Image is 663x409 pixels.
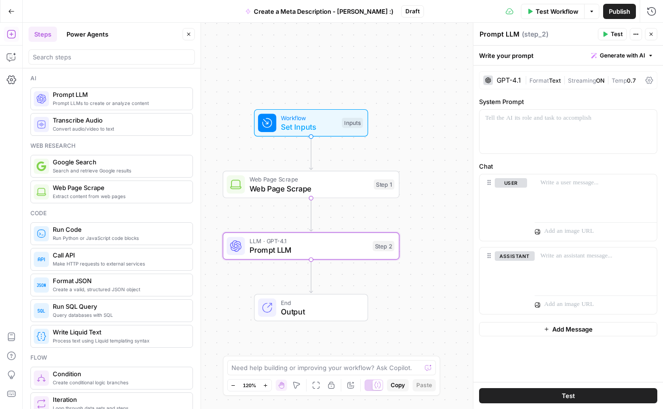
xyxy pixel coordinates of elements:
span: Test [611,30,623,38]
div: WorkflowSet InputsInputs [223,109,400,137]
span: Run SQL Query [53,302,185,311]
span: Format [529,77,549,84]
button: Copy [387,379,409,391]
span: Test Workflow [536,7,578,16]
span: Copy [391,381,405,390]
g: Edge from step_1 to step_2 [309,198,313,231]
span: Prompt LLM [53,90,185,99]
span: Output [281,306,358,317]
span: Search and retrieve Google results [53,167,185,174]
span: Run Code [53,225,185,234]
span: Call API [53,250,185,260]
g: Edge from start to step_1 [309,137,313,170]
button: Paste [413,379,436,391]
span: ON [596,77,605,84]
div: Step 2 [373,241,394,251]
input: Search steps [33,52,191,62]
span: Google Search [53,157,185,167]
button: Test [598,28,627,40]
span: Set Inputs [281,121,337,133]
button: Create a Meta Description - [PERSON_NAME] :) [240,4,399,19]
span: Run Python or JavaScript code blocks [53,234,185,242]
span: Write Liquid Text [53,327,185,337]
button: Test Workflow [521,4,584,19]
span: Web Page Scrape [53,183,185,192]
span: 0.7 [627,77,636,84]
button: user [495,178,527,188]
span: Web Page Scrape [250,183,369,194]
div: Web research [30,142,193,150]
div: Web Page ScrapeWeb Page ScrapeStep 1 [223,171,400,199]
g: Edge from step_2 to end [309,260,313,293]
span: Test [562,391,575,400]
span: Condition [53,369,185,379]
span: Make HTTP requests to external services [53,260,185,267]
div: assistant [480,247,527,314]
div: Code [30,209,193,218]
button: Steps [29,27,57,42]
div: Ai [30,74,193,83]
label: Chat [479,162,657,171]
div: Write your prompt [473,46,663,65]
button: Test [479,388,657,403]
span: Add Message [552,324,593,334]
span: Format JSON [53,276,185,285]
textarea: Prompt LLM [480,29,519,39]
span: LLM · GPT-4.1 [250,237,368,246]
span: Create conditional logic branches [53,379,185,386]
span: Create a valid, structured JSON object [53,285,185,293]
span: | [561,75,568,85]
span: Extract content from web pages [53,192,185,200]
div: LLM · GPT-4.1Prompt LLMStep 2 [223,232,400,260]
span: Paste [416,381,432,390]
div: EndOutput [223,294,400,322]
div: GPT-4.1 [497,77,521,84]
button: Add Message [479,322,657,336]
span: Create a Meta Description - [PERSON_NAME] :) [254,7,394,16]
button: assistant [495,251,535,261]
label: System Prompt [479,97,657,106]
span: ( step_2 ) [522,29,548,39]
div: Flow [30,353,193,362]
span: Query databases with SQL [53,311,185,319]
span: | [605,75,612,85]
span: 120% [243,381,256,389]
div: Inputs [342,118,363,128]
button: Publish [603,4,636,19]
span: Process text using Liquid templating syntax [53,337,185,344]
span: Draft [405,7,420,16]
span: Generate with AI [600,51,645,60]
span: | [525,75,529,85]
span: Transcribe Audio [53,115,185,125]
div: user [480,174,527,241]
span: Text [549,77,561,84]
span: Iteration [53,395,185,404]
span: Prompt LLMs to create or analyze content [53,99,185,107]
span: Convert audio/video to text [53,125,185,133]
button: Generate with AI [587,49,657,62]
div: Step 1 [374,180,394,190]
button: Power Agents [61,27,114,42]
span: Prompt LLM [250,244,368,256]
span: Publish [609,7,630,16]
span: End [281,298,358,307]
span: Streaming [568,77,596,84]
span: Web Page Scrape [250,175,369,184]
span: Workflow [281,113,337,122]
span: Temp [612,77,627,84]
